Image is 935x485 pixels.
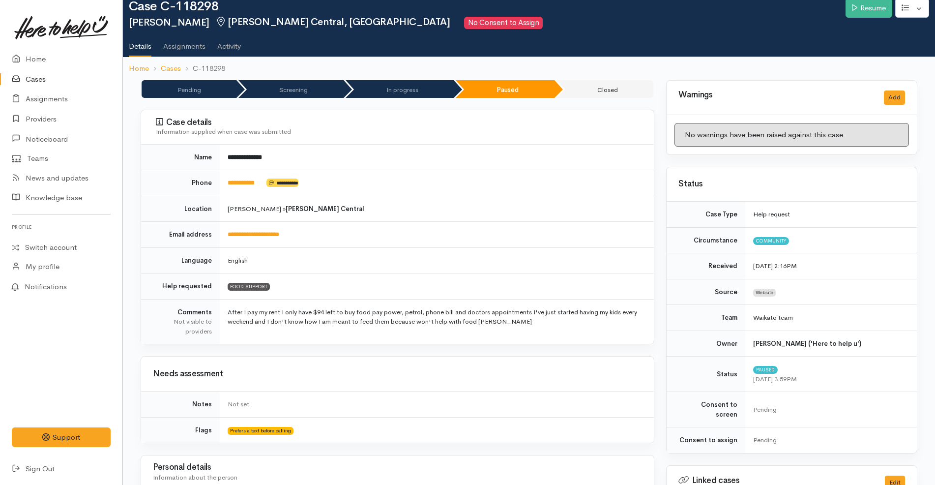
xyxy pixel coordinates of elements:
button: Support [12,427,111,448]
td: Consent to screen [667,392,745,427]
span: Prefers a text before calling [228,427,293,435]
td: Consent to assign [667,427,745,453]
time: [DATE] 2:16PM [753,262,797,270]
span: FOOD SUPPORT [228,283,270,291]
td: Notes [141,392,220,418]
h6: Profile [12,220,111,234]
span: [PERSON_NAME] » [228,205,364,213]
td: Location [141,196,220,222]
td: Help request [745,202,917,227]
h3: Needs assessment [153,369,642,379]
h3: Personal details [153,463,642,472]
li: In progress [346,80,454,98]
td: Owner [667,331,745,357]
button: Add [884,91,905,105]
div: Pending [753,405,905,415]
td: Language [141,247,220,273]
h2: [PERSON_NAME] [129,17,846,29]
h3: Case details [156,118,642,127]
b: [PERSON_NAME] ('Here to help u') [753,339,861,348]
span: Paused [753,366,778,374]
div: No warnings have been raised against this case [674,123,909,147]
td: Email address [141,222,220,248]
div: [DATE] 3:59PM [753,374,905,384]
td: After I pay my rent I only have $94 left to buy food pay power, petrol, phone bill and doctors ap... [220,299,654,344]
b: [PERSON_NAME] Central [286,205,364,213]
td: Flags [141,417,220,443]
td: Status [667,357,745,392]
td: Help requested [141,273,220,300]
a: Assignments [163,29,205,57]
h3: Status [678,180,905,189]
a: Cases [161,63,181,74]
a: Details [129,29,151,58]
a: Activity [217,29,241,57]
li: Screening [238,80,343,98]
span: No Consent to Assign [464,17,543,29]
span: Community [753,237,789,245]
nav: breadcrumb [123,57,935,80]
span: [PERSON_NAME] Central, [GEOGRAPHIC_DATA] [215,16,450,28]
span: Information about the person [153,473,237,482]
a: Home [129,63,149,74]
li: Closed [556,80,653,98]
li: Paused [456,80,554,98]
td: Case Type [667,202,745,227]
li: C-118298 [181,63,225,74]
div: Not set [228,399,642,409]
td: Team [667,305,745,331]
td: English [220,247,654,273]
td: Circumstance [667,227,745,253]
h3: Warnings [678,91,872,100]
span: Waikato team [753,313,793,322]
div: Pending [753,435,905,445]
td: Phone [141,170,220,196]
td: Name [141,145,220,170]
td: Source [667,279,745,305]
div: Not visible to providers [153,317,212,336]
span: Website [753,289,776,297]
li: Pending [142,80,236,98]
td: Comments [141,299,220,344]
td: Received [667,253,745,279]
div: Information supplied when case was submitted [156,127,642,137]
